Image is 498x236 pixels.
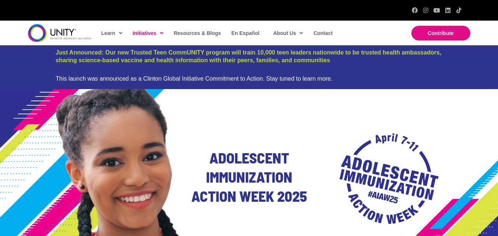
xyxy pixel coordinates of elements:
[191,149,307,205] span: Adolescent Immunization Action Week 2025
[231,30,260,36] span: En Español
[313,30,332,36] span: Contact
[174,30,221,36] span: Resources & Blogs
[273,28,303,39] span: About Us
[28,24,91,42] img: unity-logo-dark
[170,25,224,42] a: Resources & Blogs
[411,26,470,40] a: Contribute
[434,7,440,13] a: YouTube
[133,28,164,39] span: Initiatives
[101,28,122,39] span: Learn
[456,7,462,13] a: TikTok
[56,49,441,63] a: Just Announced: Our new Trusted Teen CommUNITY program will train 10,000 teen leaders nationwide ...
[310,25,335,42] a: Contact
[269,25,306,42] a: About Us
[428,30,454,36] span: Contribute
[228,25,262,42] a: En Español
[412,7,418,13] a: Facebook
[56,75,442,82] div: This launch was announced as a Clinton Global Initiative Commitment to Action. Stay tuned to lear...
[445,7,451,13] a: LinkedIn
[423,7,429,13] a: Instagram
